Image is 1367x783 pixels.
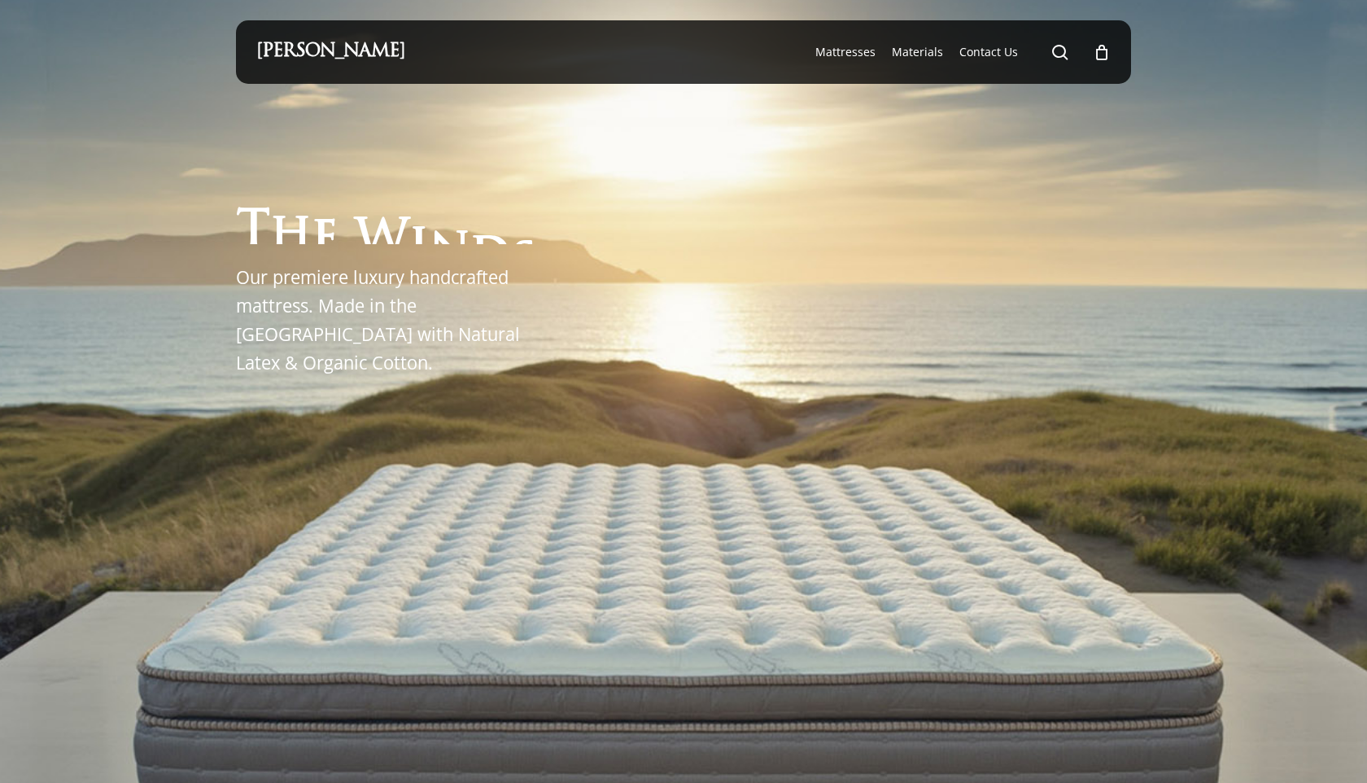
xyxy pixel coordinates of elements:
[236,195,610,244] h1: The Windsor
[470,231,510,281] span: d
[429,226,470,276] span: n
[959,44,1018,59] span: Contact Us
[312,215,338,265] span: e
[1093,43,1111,61] a: Cart
[959,44,1018,60] a: Contact Us
[236,264,541,378] p: Our premiere luxury handcrafted mattress. Made in the [GEOGRAPHIC_DATA] with Natural Latex & Orga...
[409,222,429,272] span: i
[892,44,943,59] span: Materials
[256,43,405,61] a: [PERSON_NAME]
[270,212,312,262] span: h
[510,237,536,287] span: s
[892,44,943,60] a: Materials
[355,218,409,268] span: W
[815,44,876,60] a: Mattresses
[536,243,576,292] span: o
[807,20,1111,84] nav: Main Menu
[815,44,876,59] span: Mattresses
[236,209,270,259] span: T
